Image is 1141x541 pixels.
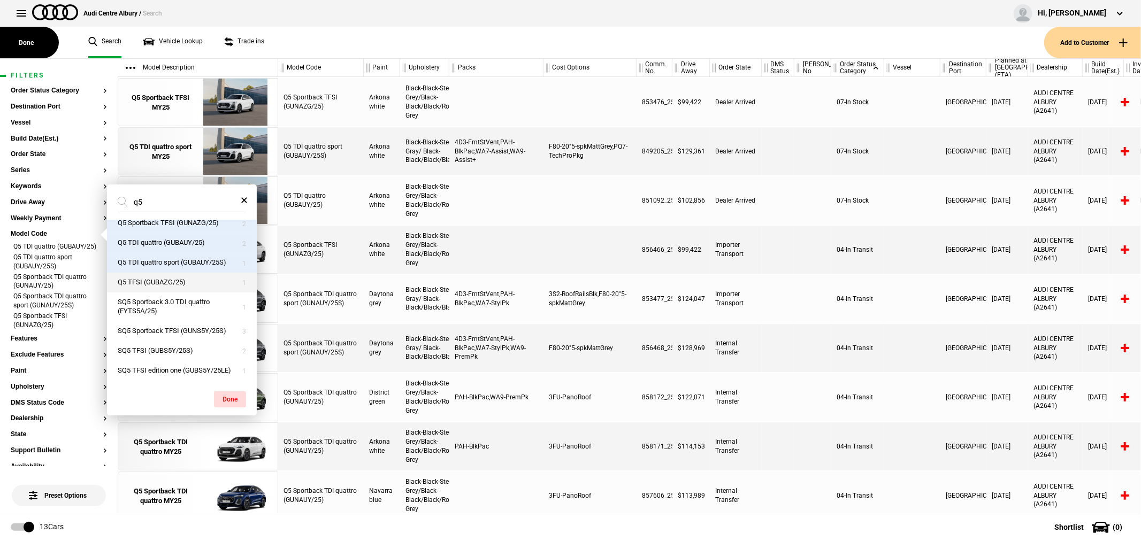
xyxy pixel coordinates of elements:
[107,273,257,292] button: Q5 TFSI (GUBAZG/25)
[543,275,637,323] div: 3S2-RoofRailsBlk,F80-20"5-spkMattGrey
[11,103,107,111] button: Destination Port
[986,275,1028,323] div: [DATE]
[278,324,364,372] div: Q5 Sportback TDI quattro sport (GUNAUY/25S)
[88,27,121,58] a: Search
[831,226,884,274] div: 04-In Transit
[986,78,1028,126] div: [DATE]
[710,373,762,421] div: Internal Transfer
[400,324,449,372] div: Black-Black-Steel Gray/ Black-Black/Black/Black
[124,142,198,161] div: Q5 TDI quattro sport MY25
[11,463,107,470] button: Availability
[11,312,107,331] li: Q5 Sportback TFSI (GUNAZG/25)
[672,226,710,274] div: $99,422
[1028,324,1083,372] div: AUDI CENTRE ALBURY (A2641)
[124,93,198,112] div: Q5 Sportback TFSI MY25
[278,59,363,77] div: Model Code
[672,275,710,323] div: $124,047
[831,422,884,470] div: 04-In Transit
[11,335,107,343] button: Features
[986,59,1028,77] div: Planned at [GEOGRAPHIC_DATA] (ETA)
[364,472,400,520] div: Navarra blue
[364,373,400,421] div: District green
[543,422,637,470] div: 3FU-PanoRoof
[672,422,710,470] div: $114,153
[1038,514,1141,540] button: Shortlist(0)
[364,78,400,126] div: Arkona white
[1028,373,1083,421] div: AUDI CENTRE ALBURY (A2641)
[124,437,198,457] div: Q5 Sportback TDI quattro MY25
[831,373,884,421] div: 04-In Transit
[11,447,107,463] section: Support Bulletin
[11,351,107,359] button: Exclude Features
[11,103,107,119] section: Destination Port
[762,59,794,77] div: DMS Status
[1083,472,1124,520] div: [DATE]
[11,399,107,407] button: DMS Status Code
[198,79,272,127] img: Audi_GUNAZG_25_FW_Z9Z9__(Nadin:_C56)_ext.png
[11,415,107,431] section: Dealership
[637,226,672,274] div: 856466_25
[11,135,107,151] section: Build Date(Est.)
[278,373,364,421] div: Q5 Sportback TDI quattro (GUNAUY/25)
[710,78,762,126] div: Dealer Arrived
[11,415,107,422] button: Dealership
[107,341,257,361] button: SQ5 TFSI (GUBS5Y/25S)
[986,472,1028,520] div: [DATE]
[11,242,107,253] li: Q5 TDI quattro (GUBAUY/25)
[11,167,107,183] section: Series
[940,176,986,225] div: [GEOGRAPHIC_DATA]
[710,472,762,520] div: Internal Transfer
[940,324,986,372] div: [GEOGRAPHIC_DATA]
[400,373,449,421] div: Black-Black-Steel Grey/Black-Black/Black/Rock Grey
[364,226,400,274] div: Arkona white
[940,127,986,175] div: [GEOGRAPHIC_DATA]
[11,230,107,335] section: Model CodeQ5 TDI quattro (GUBAUY/25)Q5 TDI quattro sport (GUBAUY/25S)Q5 Sportback TDI quattro (GU...
[11,119,107,135] section: Vessel
[637,275,672,323] div: 853477_25
[107,361,257,381] button: SQ5 TFSI edition one (GUBS5Y/25LE)
[124,472,198,520] a: Q5 Sportback TDI quattro MY25
[11,431,107,438] button: State
[1028,59,1082,77] div: Dealership
[278,472,364,520] div: Q5 Sportback TDI quattro (GUNAUY/25)
[1054,523,1084,531] span: Shortlist
[672,472,710,520] div: $113,989
[986,127,1028,175] div: [DATE]
[11,87,107,103] section: Order Status Category
[364,59,400,77] div: Paint
[1028,78,1083,126] div: AUDI CENTRE ALBURY (A2641)
[1083,78,1124,126] div: [DATE]
[672,373,710,421] div: $122,071
[198,177,272,225] img: Audi_GUBAUY_25_FW_Z9Z9__(Nadin:_C56)_ext.png
[831,275,884,323] div: 04-In Transit
[710,59,761,77] div: Order State
[124,177,198,225] a: Q5 TDI quattro MY25
[214,391,246,407] button: Done
[1028,127,1083,175] div: AUDI CENTRE ALBURY (A2641)
[11,151,107,158] button: Order State
[224,27,264,58] a: Trade ins
[400,422,449,470] div: Black-Black-Steel Grey/Black-Black/Black/Rock Grey
[831,324,884,372] div: 04-In Transit
[1083,422,1124,470] div: [DATE]
[449,127,543,175] div: 4D3-FrntStVent,PAH-BlkPac,WA7-Assist,WA9-Assist+
[1028,176,1083,225] div: AUDI CENTRE ALBURY (A2641)
[124,128,198,176] a: Q5 TDI quattro sport MY25
[672,127,710,175] div: $129,361
[637,59,672,77] div: Comm. No.
[400,176,449,225] div: Black-Black-Steel Grey/Black-Black/Black/Rock Grey
[11,351,107,367] section: Exclude Features
[400,275,449,323] div: Black-Black-Steel Gray/ Black-Black/Black/Black
[278,226,364,274] div: Q5 Sportback TFSI (GUNAZG/25)
[364,176,400,225] div: Arkona white
[940,226,986,274] div: [GEOGRAPHIC_DATA]
[940,472,986,520] div: [GEOGRAPHIC_DATA]
[637,472,672,520] div: 857606_25
[831,127,884,175] div: 07-In Stock
[83,9,162,18] div: Audi Centre Albury /
[11,431,107,447] section: State
[1083,275,1124,323] div: [DATE]
[1083,226,1124,274] div: [DATE]
[364,422,400,470] div: Arkona white
[198,128,272,176] img: Audi_GUBAUY_25S_GX_Z9Z9_WA9_PAH_WA7_5MB_6FJ_PQ7_4D3_WXC_PWL_PYH_F80_H65_(Nadin:_4D3_5MB_6FJ_C56_F...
